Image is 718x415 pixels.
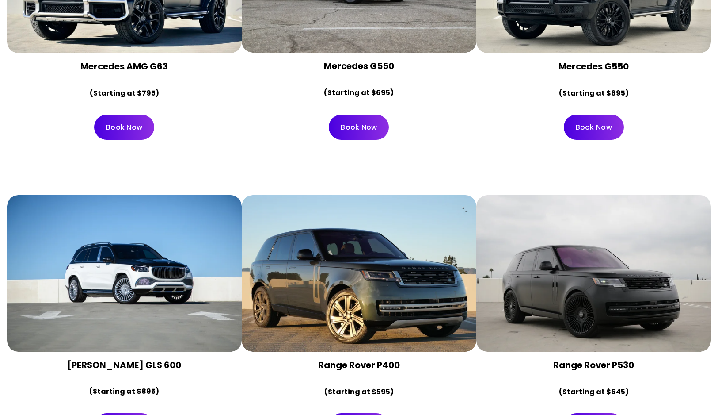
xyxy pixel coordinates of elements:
strong: (Starting at $695) [559,88,629,98]
strong: Mercedes G550 [558,60,629,73]
strong: Mercedes G550 [324,60,394,72]
strong: Range Rover P530 [553,359,634,371]
strong: [PERSON_NAME] GLS 600 [67,359,181,371]
strong: Range Rover P400 [318,359,400,371]
strong: (Starting at $895) [89,386,159,396]
a: Book Now [564,115,624,140]
a: Book Now [94,115,154,140]
strong: (Starting at $695) [324,88,394,98]
strong: Mercedes AMG G63 [80,60,168,73]
strong: (Starting at $645) [559,387,629,397]
strong: (Starting at $595) [324,387,394,397]
strong: (Starting at $795) [90,88,159,98]
a: Book Now [329,115,389,140]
